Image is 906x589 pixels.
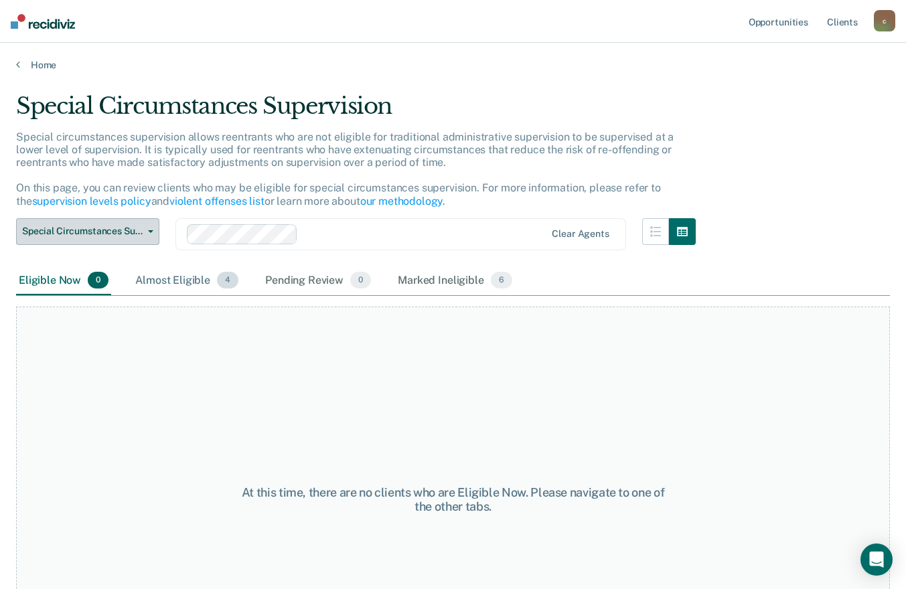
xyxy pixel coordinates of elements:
[16,218,159,245] button: Special Circumstances Supervision
[16,266,111,296] div: Eligible Now0
[16,92,696,131] div: Special Circumstances Supervision
[360,195,443,207] a: our methodology
[169,195,265,207] a: violent offenses list
[262,266,374,296] div: Pending Review0
[552,228,609,240] div: Clear agents
[491,272,512,289] span: 6
[22,226,143,237] span: Special Circumstances Supervision
[16,131,674,207] p: Special circumstances supervision allows reentrants who are not eligible for traditional administ...
[88,272,108,289] span: 0
[32,195,151,207] a: supervision levels policy
[395,266,515,296] div: Marked Ineligible6
[11,14,75,29] img: Recidiviz
[350,272,371,289] span: 0
[874,10,895,31] button: c
[235,485,672,514] div: At this time, there are no clients who are Eligible Now. Please navigate to one of the other tabs.
[217,272,238,289] span: 4
[16,59,890,71] a: Home
[860,543,893,576] div: Open Intercom Messenger
[133,266,241,296] div: Almost Eligible4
